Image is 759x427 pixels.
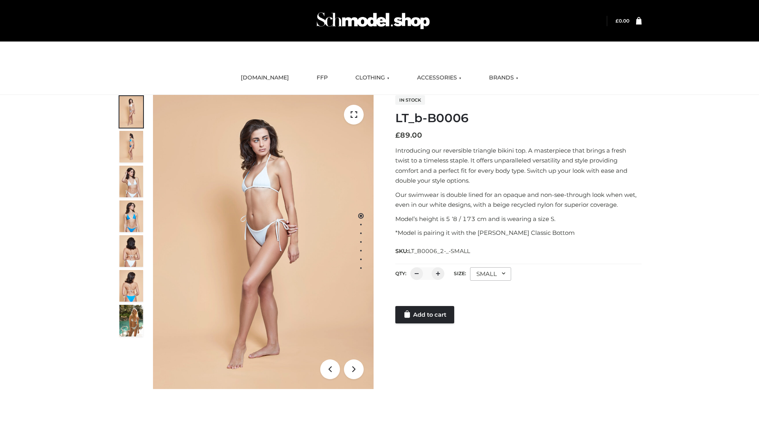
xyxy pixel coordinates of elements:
[395,246,471,256] span: SKU:
[411,69,467,87] a: ACCESSORIES
[119,96,143,128] img: ArielClassicBikiniTop_CloudNine_AzureSky_OW114ECO_1-scaled.jpg
[235,69,295,87] a: [DOMAIN_NAME]
[119,270,143,302] img: ArielClassicBikiniTop_CloudNine_AzureSky_OW114ECO_8-scaled.jpg
[119,305,143,336] img: Arieltop_CloudNine_AzureSky2.jpg
[395,190,642,210] p: Our swimwear is double lined for an opaque and non-see-through look when wet, even in our white d...
[395,95,425,105] span: In stock
[454,270,466,276] label: Size:
[395,145,642,186] p: Introducing our reversible triangle bikini top. A masterpiece that brings a fresh twist to a time...
[483,69,524,87] a: BRANDS
[395,111,642,125] h1: LT_b-B0006
[311,69,334,87] a: FFP
[314,5,432,36] img: Schmodel Admin 964
[395,228,642,238] p: *Model is pairing it with the [PERSON_NAME] Classic Bottom
[119,131,143,162] img: ArielClassicBikiniTop_CloudNine_AzureSky_OW114ECO_2-scaled.jpg
[470,267,511,281] div: SMALL
[395,131,400,140] span: £
[395,131,422,140] bdi: 89.00
[616,18,629,24] a: £0.00
[349,69,395,87] a: CLOTHING
[395,306,454,323] a: Add to cart
[119,235,143,267] img: ArielClassicBikiniTop_CloudNine_AzureSky_OW114ECO_7-scaled.jpg
[616,18,619,24] span: £
[408,248,470,255] span: LT_B0006_2-_-SMALL
[119,200,143,232] img: ArielClassicBikiniTop_CloudNine_AzureSky_OW114ECO_4-scaled.jpg
[153,95,374,389] img: ArielClassicBikiniTop_CloudNine_AzureSky_OW114ECO_1
[395,270,406,276] label: QTY:
[616,18,629,24] bdi: 0.00
[395,214,642,224] p: Model’s height is 5 ‘8 / 173 cm and is wearing a size S.
[119,166,143,197] img: ArielClassicBikiniTop_CloudNine_AzureSky_OW114ECO_3-scaled.jpg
